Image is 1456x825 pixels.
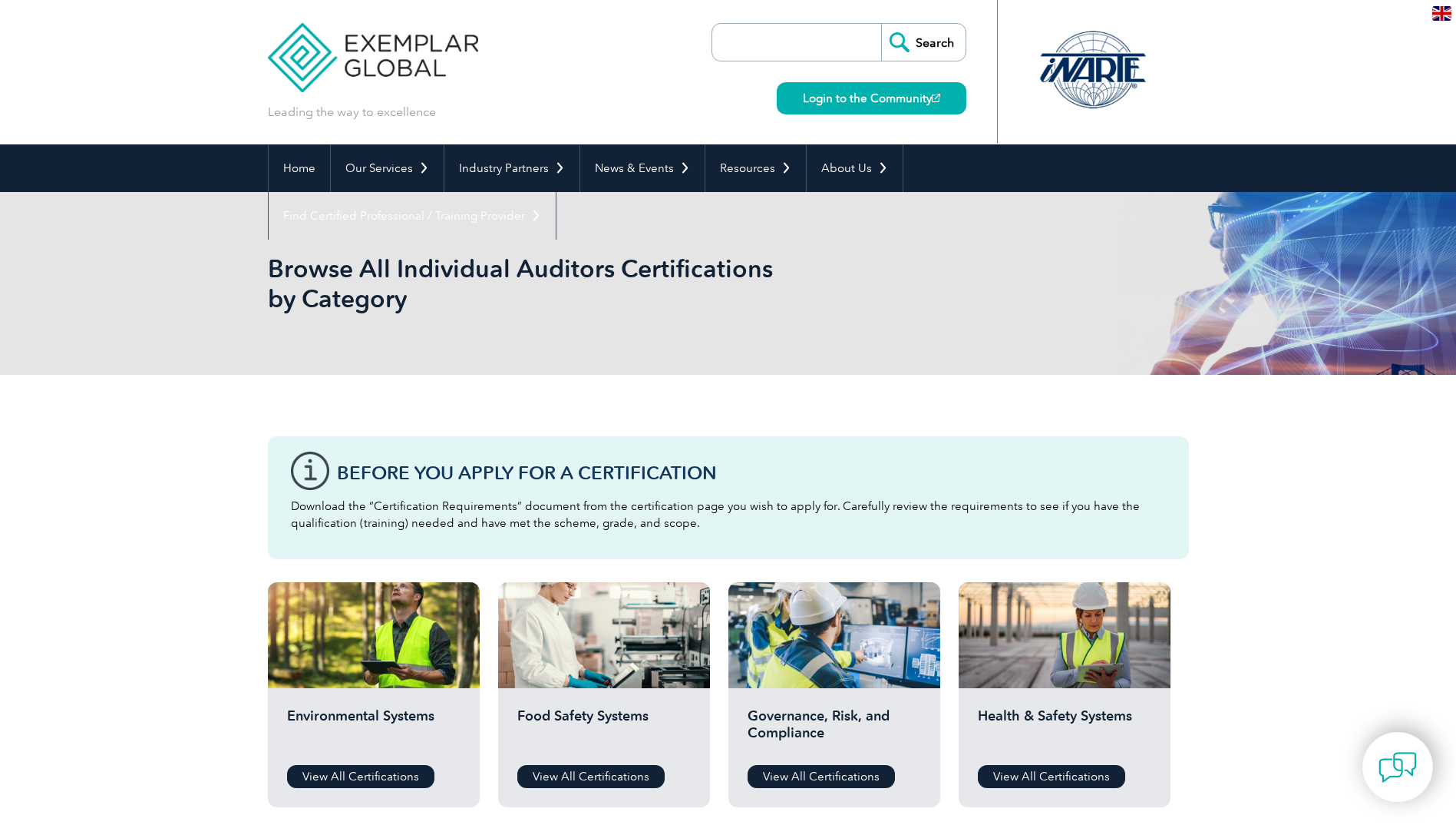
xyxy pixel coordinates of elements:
[978,707,1151,754] h2: Health & Safety Systems
[748,765,895,788] a: View All Certifications
[932,94,940,102] img: open_square.png
[269,144,330,192] a: Home
[337,463,1166,482] h3: Before You Apply For a Certification
[517,707,691,754] h2: Food Safety Systems
[978,765,1125,788] a: View All Certifications
[705,144,806,192] a: Resources
[287,707,461,754] h2: Environmental Systems
[291,498,1166,532] p: Download the “Certification Requirements” document from the certification page you wish to apply ...
[268,253,857,313] h1: Browse All Individual Auditors Certifications by Category
[1378,748,1417,787] img: contact-chat.png
[580,144,705,192] a: News & Events
[1432,6,1451,21] img: en
[287,765,434,788] a: View All Certifications
[444,144,579,192] a: Industry Partners
[268,104,436,121] p: Leading the way to excellence
[777,82,966,114] a: Login to the Community
[331,144,444,192] a: Our Services
[517,765,665,788] a: View All Certifications
[748,707,921,754] h2: Governance, Risk, and Compliance
[881,24,966,61] input: Search
[269,192,556,240] a: Find Certified Professional / Training Provider
[807,144,903,192] a: About Us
